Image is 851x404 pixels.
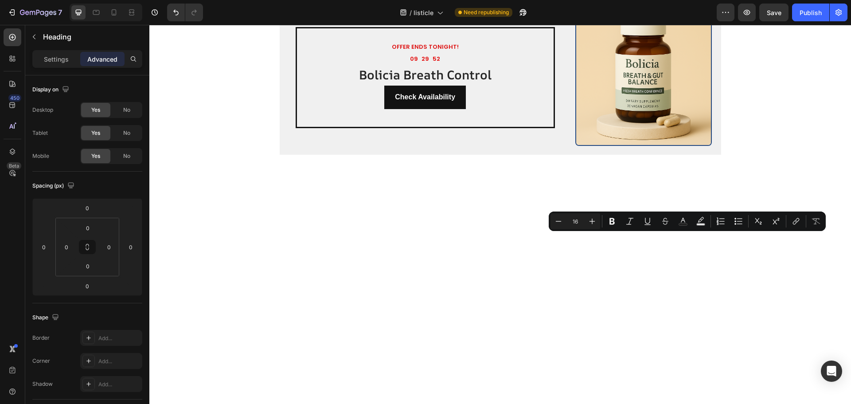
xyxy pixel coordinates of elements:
[8,94,21,102] div: 450
[759,4,789,21] button: Save
[58,7,62,18] p: 7
[32,106,53,114] div: Desktop
[43,31,139,42] p: Heading
[32,334,50,342] div: Border
[283,31,291,38] div: 52
[123,106,130,114] span: No
[44,55,69,64] p: Settings
[4,4,66,21] button: 7
[98,357,140,365] div: Add...
[414,8,433,17] span: listicle
[98,334,140,342] div: Add...
[32,129,48,137] div: Tablet
[272,31,280,38] div: 29
[32,84,71,96] div: Display on
[102,240,116,254] input: 0px
[767,9,781,16] span: Save
[261,31,269,38] div: 09
[246,68,306,76] strong: Check Availability
[32,357,50,365] div: Corner
[78,201,96,215] input: 0
[32,312,61,324] div: Shape
[91,106,100,114] span: Yes
[79,221,97,235] input: 0px
[60,240,73,254] input: 0px
[91,129,100,137] span: Yes
[124,240,137,254] input: 0
[123,129,130,137] span: No
[98,380,140,388] div: Add...
[7,162,21,169] div: Beta
[410,8,412,17] span: /
[123,152,130,160] span: No
[464,8,509,16] span: Need republishing
[235,61,316,84] a: Check Availability
[87,55,117,64] p: Advanced
[167,4,203,21] div: Undo/Redo
[800,8,822,17] div: Publish
[32,180,76,192] div: Spacing (px)
[32,152,49,160] div: Mobile
[32,380,53,388] div: Shadow
[79,259,97,273] input: 0px
[169,42,383,59] h2: Bolicia Breath Control
[91,152,100,160] span: Yes
[37,240,51,254] input: 0
[78,279,96,293] input: 0
[821,361,842,382] div: Open Intercom Messenger
[549,212,826,231] div: Editor contextual toolbar
[149,25,851,404] iframe: Design area
[792,4,829,21] button: Publish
